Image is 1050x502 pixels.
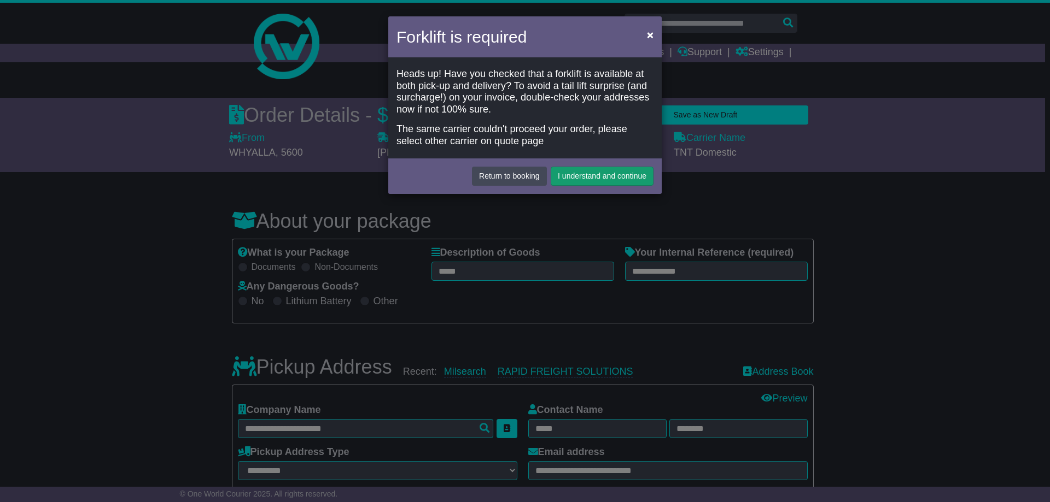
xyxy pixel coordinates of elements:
[551,167,654,186] button: I understand and continue
[472,167,547,186] button: Return to booking
[641,23,659,46] button: Close
[396,25,527,49] h4: Forklift is required
[647,28,654,41] span: ×
[396,68,654,115] div: Heads up! Have you checked that a forklift is available at both pick-up and delivery? To avoid a ...
[396,123,654,147] div: The same carrier couldn't proceed your order, please select other carrier on quote page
